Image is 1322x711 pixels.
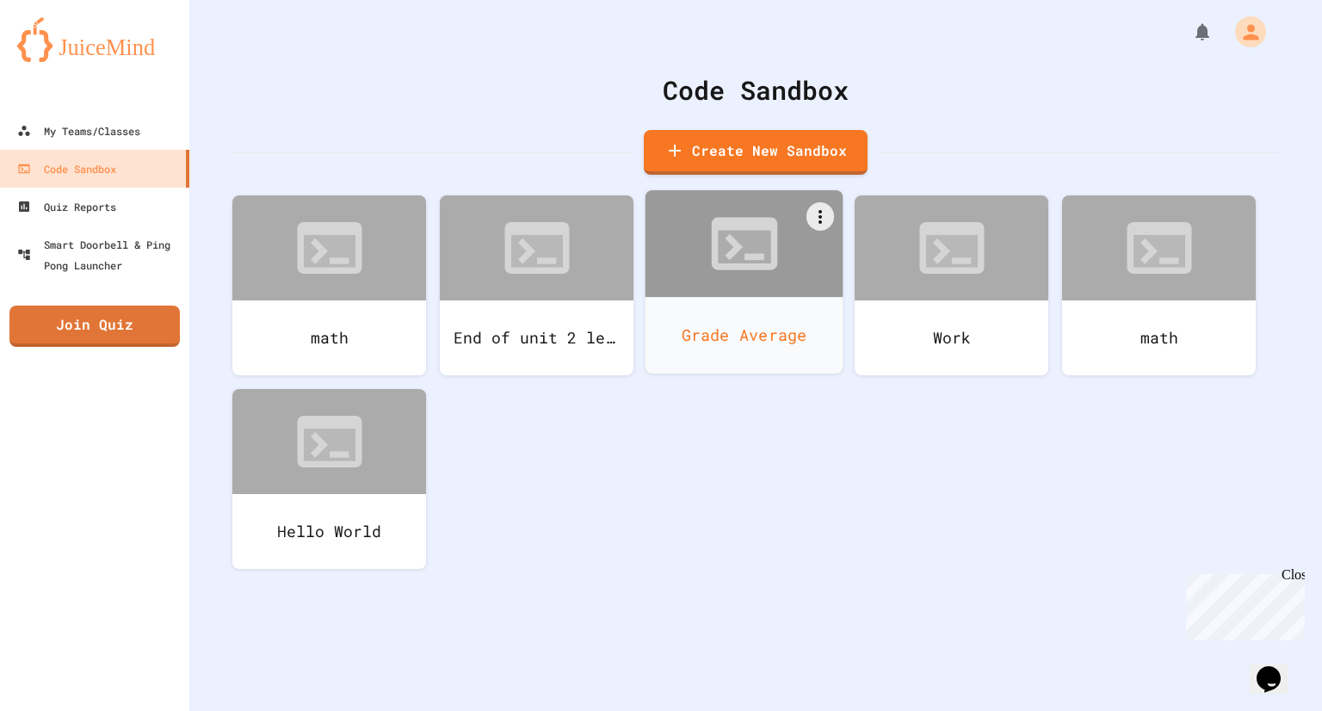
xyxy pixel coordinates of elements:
div: math [1062,300,1256,375]
div: My Teams/Classes [17,121,140,141]
a: Hello World [232,389,426,569]
a: End of unit 2 lessons [440,195,633,375]
div: My Account [1217,12,1270,52]
div: My Notifications [1160,17,1217,46]
a: Work [855,195,1048,375]
a: Create New Sandbox [644,130,868,175]
div: Quiz Reports [17,196,116,217]
a: Join Quiz [9,306,180,347]
div: End of unit 2 lessons [440,300,633,375]
iframe: chat widget [1250,642,1305,694]
div: math [232,300,426,375]
div: Code Sandbox [17,158,116,179]
div: Code Sandbox [232,71,1279,109]
div: Smart Doorbell & Ping Pong Launcher [17,234,182,275]
a: Grade Average [646,190,843,374]
div: Hello World [232,494,426,569]
a: math [1062,195,1256,375]
iframe: chat widget [1179,567,1305,640]
a: math [232,195,426,375]
div: Chat with us now!Close [7,7,119,109]
img: logo-orange.svg [17,17,172,62]
div: Grade Average [646,297,843,374]
div: Work [855,300,1048,375]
